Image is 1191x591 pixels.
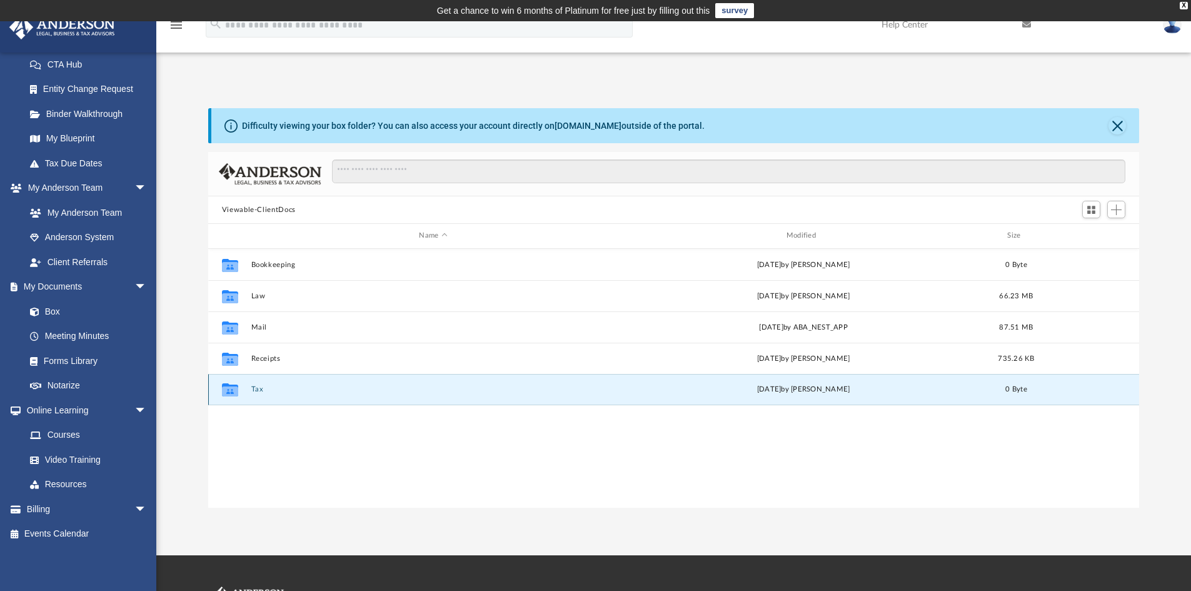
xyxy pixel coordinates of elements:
[1005,261,1027,268] span: 0 Byte
[18,299,153,324] a: Box
[1005,386,1027,393] span: 0 Byte
[1163,16,1182,34] img: User Pic
[18,151,166,176] a: Tax Due Dates
[18,126,159,151] a: My Blueprint
[18,348,153,373] a: Forms Library
[437,3,710,18] div: Get a chance to win 6 months of Platinum for free just by filling out this
[621,259,985,270] div: [DATE] by [PERSON_NAME]
[1107,201,1126,218] button: Add
[18,373,159,398] a: Notarize
[251,261,615,269] button: Bookkeeping
[18,52,166,77] a: CTA Hub
[621,290,985,301] div: [DATE] by [PERSON_NAME]
[621,384,985,395] div: [DATE] by [PERSON_NAME]
[251,355,615,363] button: Receipts
[715,3,754,18] a: survey
[18,250,159,275] a: Client Referrals
[134,398,159,423] span: arrow_drop_down
[209,17,223,31] i: search
[251,323,615,331] button: Mail
[999,292,1033,299] span: 66.23 MB
[251,385,615,393] button: Tax
[18,472,159,497] a: Resources
[18,77,166,102] a: Entity Change Request
[18,324,159,349] a: Meeting Minutes
[332,159,1125,183] input: Search files and folders
[991,230,1041,241] div: Size
[9,522,166,547] a: Events Calendar
[222,205,296,216] button: Viewable-ClientDocs
[9,275,159,300] a: My Documentsarrow_drop_down
[9,398,159,423] a: Online Learningarrow_drop_down
[134,275,159,300] span: arrow_drop_down
[621,321,985,333] div: [DATE] by ABA_NEST_APP
[242,119,705,133] div: Difficulty viewing your box folder? You can also access your account directly on outside of the p...
[999,323,1033,330] span: 87.51 MB
[555,121,621,131] a: [DOMAIN_NAME]
[18,101,166,126] a: Binder Walkthrough
[9,176,159,201] a: My Anderson Teamarrow_drop_down
[134,176,159,201] span: arrow_drop_down
[251,292,615,300] button: Law
[134,497,159,522] span: arrow_drop_down
[18,225,159,250] a: Anderson System
[9,497,166,522] a: Billingarrow_drop_down
[169,18,184,33] i: menu
[169,24,184,33] a: menu
[621,353,985,364] div: [DATE] by [PERSON_NAME]
[1108,117,1126,134] button: Close
[214,230,245,241] div: id
[621,230,986,241] div: Modified
[1047,230,1134,241] div: id
[1082,201,1101,218] button: Switch to Grid View
[1180,2,1188,9] div: close
[18,423,159,448] a: Courses
[18,447,153,472] a: Video Training
[6,15,119,39] img: Anderson Advisors Platinum Portal
[250,230,615,241] div: Name
[208,249,1140,508] div: grid
[998,355,1034,361] span: 735.26 KB
[18,200,153,225] a: My Anderson Team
